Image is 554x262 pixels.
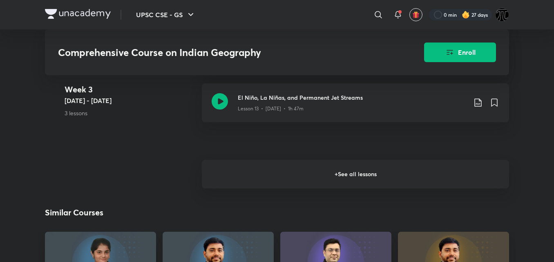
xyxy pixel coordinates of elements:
p: 3 lessons [65,109,195,117]
button: avatar [409,8,422,21]
a: Company Logo [45,9,111,21]
img: streak [462,11,470,19]
h6: + See all lessons [202,160,509,188]
h2: Similar Courses [45,206,103,219]
img: Watcher [495,8,509,22]
h3: El Niño, La Niñas, and Permanent Jet Streams [238,93,467,102]
button: UPSC CSE - GS [131,7,201,23]
p: Lesson 13 • [DATE] • 1h 47m [238,105,304,112]
a: El Niño, La Niñas, and Permanent Jet StreamsLesson 13 • [DATE] • 1h 47m [202,83,509,132]
img: avatar [412,11,420,18]
h3: Comprehensive Course on Indian Geography [58,47,378,58]
h4: Week 3 [65,83,195,96]
h5: [DATE] - [DATE] [65,96,195,105]
img: Company Logo [45,9,111,19]
button: Enroll [424,43,496,62]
